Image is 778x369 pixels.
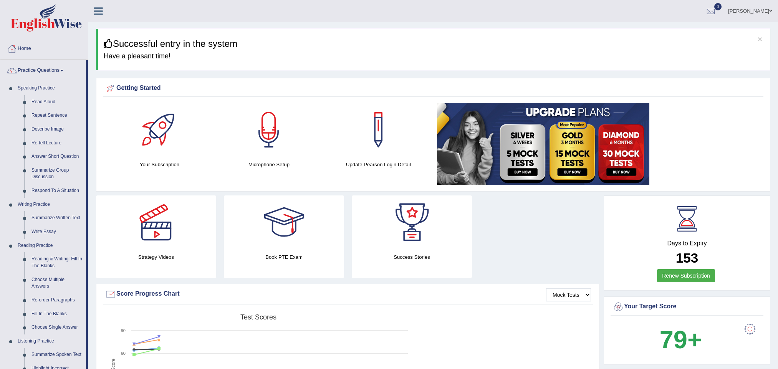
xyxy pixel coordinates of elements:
tspan: Test scores [240,313,276,321]
a: Reading & Writing: Fill In The Blanks [28,252,86,273]
a: Re-order Paragraphs [28,293,86,307]
a: Repeat Sentence [28,109,86,122]
a: Answer Short Question [28,150,86,164]
h4: Days to Expiry [612,240,761,247]
b: 153 [676,250,698,265]
a: Speaking Practice [14,81,86,95]
h4: Update Pearson Login Detail [328,161,429,169]
a: Reading Practice [14,239,86,253]
button: × [758,35,762,43]
a: Re-tell Lecture [28,136,86,150]
a: Writing Practice [14,198,86,212]
h4: Book PTE Exam [224,253,344,261]
text: 90 [121,328,126,333]
a: Read Aloud [28,95,86,109]
a: Practice Questions [0,60,86,79]
div: Score Progress Chart [105,288,591,300]
h4: Success Stories [352,253,472,261]
span: 0 [714,3,722,10]
b: 79+ [660,326,702,354]
div: Getting Started [105,83,761,94]
h3: Successful entry in the system [104,39,764,49]
h4: Your Subscription [109,161,210,169]
img: small5.jpg [437,103,649,185]
a: Summarize Written Text [28,211,86,225]
a: Summarize Group Discussion [28,164,86,184]
a: Choose Multiple Answers [28,273,86,293]
h4: Have a pleasant time! [104,53,764,60]
a: Describe Image [28,122,86,136]
a: Renew Subscription [657,269,715,282]
a: Choose Single Answer [28,321,86,334]
div: Your Target Score [612,301,761,313]
h4: Microphone Setup [218,161,320,169]
h4: Strategy Videos [96,253,216,261]
a: Home [0,38,88,57]
a: Write Essay [28,225,86,239]
a: Fill In The Blanks [28,307,86,321]
text: 60 [121,351,126,356]
a: Summarize Spoken Text [28,348,86,362]
a: Respond To A Situation [28,184,86,198]
a: Listening Practice [14,334,86,348]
